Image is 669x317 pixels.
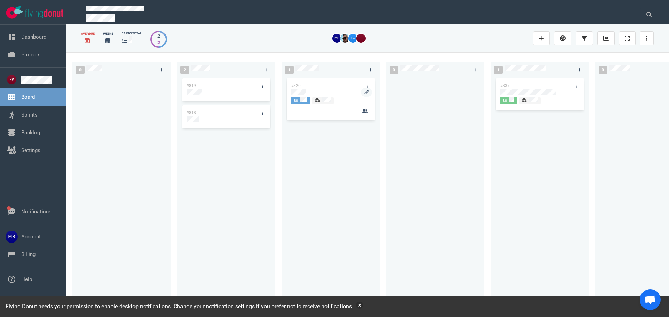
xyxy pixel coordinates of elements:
div: cards total [122,31,142,36]
span: Flying Donut needs your permission to [6,303,171,310]
a: Dashboard [21,34,46,40]
span: 0 [76,66,85,74]
div: Weeks [103,32,113,36]
a: Settings [21,147,40,153]
a: Sprints [21,112,38,118]
a: Account [21,233,41,240]
a: Help [21,276,32,283]
a: enable desktop notifications [101,303,171,310]
span: 1 [285,66,294,74]
span: 2 [180,66,189,74]
span: 0 [599,66,607,74]
a: Backlog [21,129,40,136]
a: #820 [291,83,301,88]
img: 26 [340,34,349,43]
a: #818 [186,110,196,115]
a: Notifications [21,208,52,215]
a: Board [21,94,35,100]
a: notification settings [206,303,255,310]
img: 26 [332,34,341,43]
a: #837 [500,83,510,88]
div: 2 [157,33,160,39]
span: 1 [494,66,503,74]
img: 26 [356,34,366,43]
a: Billing [21,251,36,257]
span: . Change your if you prefer not to receive notifications. [171,303,353,310]
a: #819 [186,83,196,88]
span: 0 [390,66,398,74]
img: 26 [348,34,357,43]
div: 2 [157,39,160,46]
div: Overdue [81,32,95,36]
a: Projects [21,51,41,58]
div: Open de chat [640,289,661,310]
img: Flying Donut text logo [25,9,63,18]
